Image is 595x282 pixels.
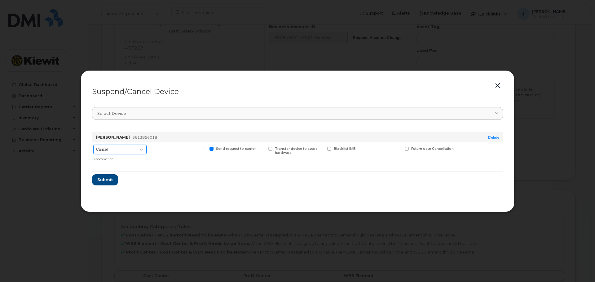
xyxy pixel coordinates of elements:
div: Suspend/Cancel Device [92,88,503,95]
span: 3613856018 [132,135,157,140]
strong: [PERSON_NAME] [96,135,130,140]
span: Future date Cancellation [411,147,454,151]
span: Submit [97,177,113,183]
a: Select device [92,107,503,120]
span: Send request to carrier [216,147,256,151]
span: Blacklist IMEI [334,147,356,151]
input: Blacklist IMEI [320,147,323,150]
button: Submit [92,174,118,185]
span: Transfer device to spare hardware [275,147,318,155]
div: Choose action [94,155,147,161]
span: Select device [97,111,126,116]
input: Future date Cancellation [397,147,400,150]
input: Transfer device to spare hardware [261,147,264,150]
iframe: Messenger Launcher [568,255,590,277]
a: Delete [488,135,499,140]
input: Send request to carrier [202,147,205,150]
